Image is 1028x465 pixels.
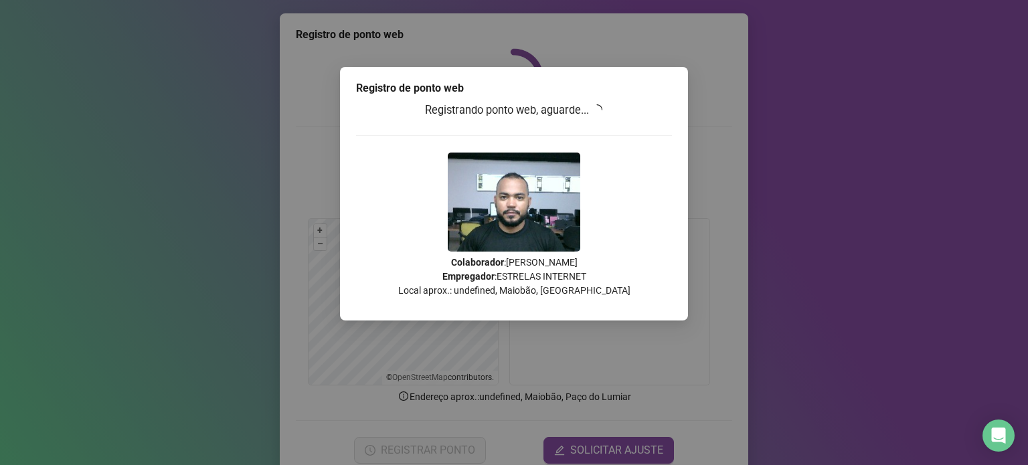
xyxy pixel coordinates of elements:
strong: Colaborador [451,257,504,268]
div: Open Intercom Messenger [982,420,1015,452]
strong: Empregador [442,271,495,282]
h3: Registrando ponto web, aguarde... [356,102,672,119]
span: loading [592,104,604,116]
p: : [PERSON_NAME] : ESTRELAS INTERNET Local aprox.: undefined, Maiobão, [GEOGRAPHIC_DATA] [356,256,672,298]
img: Z [448,153,580,252]
div: Registro de ponto web [356,80,672,96]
